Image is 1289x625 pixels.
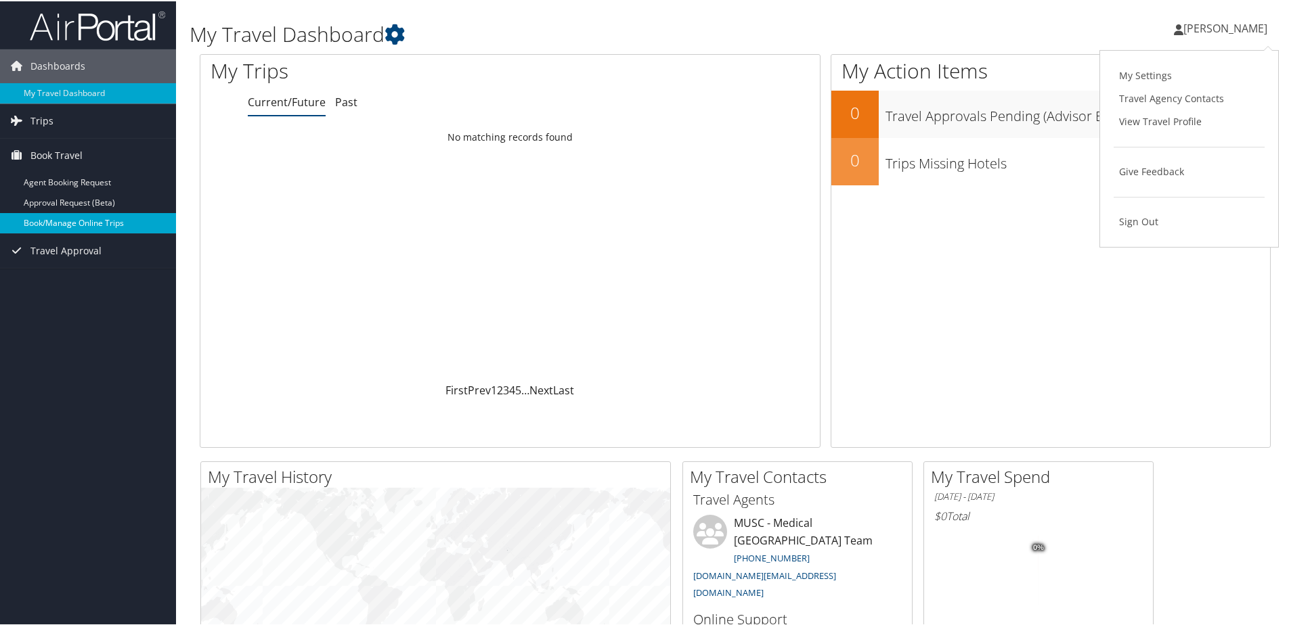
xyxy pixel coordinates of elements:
a: Current/Future [248,93,326,108]
a: 5 [515,381,521,396]
span: Travel Approval [30,233,102,267]
span: Dashboards [30,48,85,82]
span: $0 [934,507,946,522]
a: View Travel Profile [1114,109,1265,132]
a: 4 [509,381,515,396]
a: 3 [503,381,509,396]
h2: My Travel Contacts [690,464,912,487]
a: Sign Out [1114,209,1265,232]
span: … [521,381,529,396]
h2: My Travel Spend [931,464,1153,487]
h2: 0 [831,147,879,170]
a: [PHONE_NUMBER] [734,551,810,563]
h3: Trips Missing Hotels [886,146,1270,172]
a: [PERSON_NAME] [1174,7,1281,47]
h2: My Travel History [208,464,670,487]
a: Give Feedback [1114,159,1265,182]
a: 0Trips Missing Hotels [831,137,1270,184]
h2: 0 [831,100,879,123]
img: airportal-logo.png [30,9,165,41]
h6: [DATE] - [DATE] [934,489,1143,502]
h3: Travel Agents [693,489,902,508]
h1: My Travel Dashboard [190,19,917,47]
a: First [445,381,468,396]
span: [PERSON_NAME] [1183,20,1267,34]
a: My Settings [1114,63,1265,86]
h1: My Action Items [831,55,1270,84]
a: Next [529,381,553,396]
li: MUSC - Medical [GEOGRAPHIC_DATA] Team [686,513,909,603]
a: 1 [491,381,497,396]
a: 2 [497,381,503,396]
a: 0Travel Approvals Pending (Advisor Booked) [831,89,1270,137]
a: Last [553,381,574,396]
a: Prev [468,381,491,396]
tspan: 0% [1033,542,1044,551]
span: Trips [30,103,53,137]
td: No matching records found [200,124,820,148]
h6: Total [934,507,1143,522]
a: Travel Agency Contacts [1114,86,1265,109]
h1: My Trips [211,55,552,84]
a: [DOMAIN_NAME][EMAIL_ADDRESS][DOMAIN_NAME] [693,568,836,598]
span: Book Travel [30,137,83,171]
h3: Travel Approvals Pending (Advisor Booked) [886,99,1270,124]
a: Past [335,93,357,108]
